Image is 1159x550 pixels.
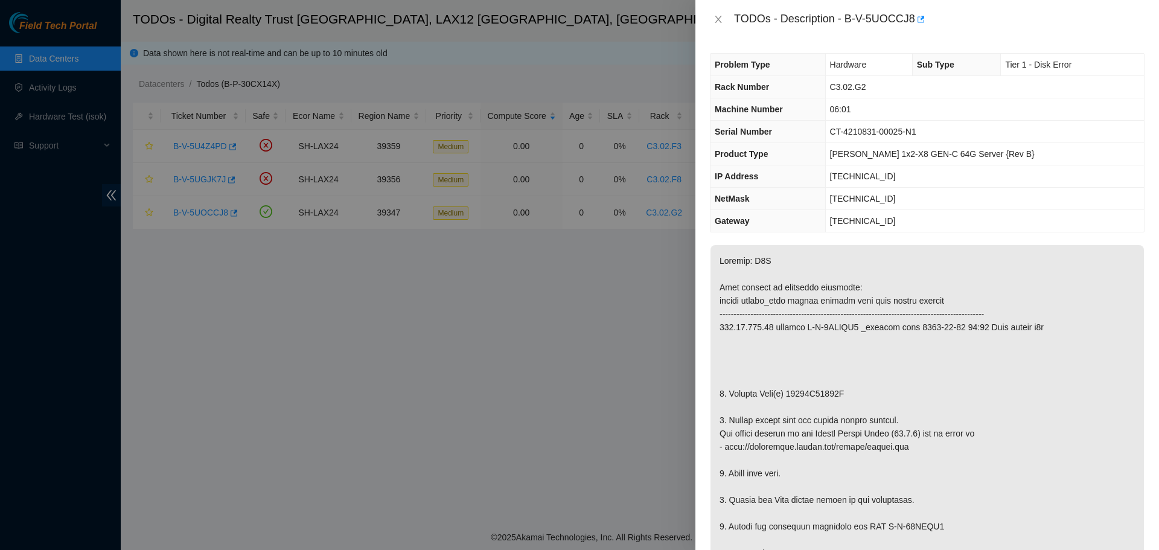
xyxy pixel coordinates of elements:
span: Rack Number [715,82,769,92]
span: [TECHNICAL_ID] [830,171,896,181]
span: Problem Type [715,60,770,69]
span: Machine Number [715,104,783,114]
span: IP Address [715,171,758,181]
span: Product Type [715,149,768,159]
span: C3.02.G2 [830,82,866,92]
span: close [714,14,723,24]
span: Gateway [715,216,750,226]
span: [TECHNICAL_ID] [830,216,896,226]
span: 06:01 [830,104,851,114]
span: Sub Type [917,60,954,69]
span: [PERSON_NAME] 1x2-X8 GEN-C 64G Server {Rev B} [830,149,1035,159]
span: Tier 1 - Disk Error [1005,60,1071,69]
div: TODOs - Description - B-V-5UOCCJ8 [734,10,1145,29]
span: Hardware [830,60,867,69]
span: [TECHNICAL_ID] [830,194,896,203]
span: Serial Number [715,127,772,136]
button: Close [710,14,727,25]
span: NetMask [715,194,750,203]
span: CT-4210831-00025-N1 [830,127,916,136]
